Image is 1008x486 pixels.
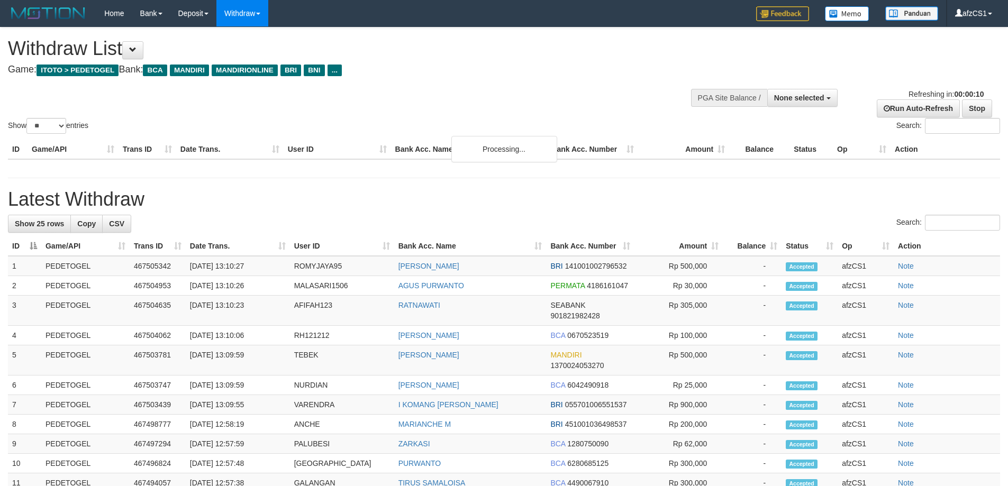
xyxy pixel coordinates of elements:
td: - [723,454,782,473]
span: Copy 055701006551537 to clipboard [565,400,627,409]
a: Run Auto-Refresh [877,99,960,117]
td: - [723,256,782,276]
td: PEDETOGEL [41,434,130,454]
td: - [723,345,782,375]
td: afzCS1 [838,375,894,395]
a: Note [898,281,914,290]
a: MARIANCHE M [398,420,451,428]
td: AFIFAH123 [290,296,394,326]
span: ... [328,65,342,76]
strong: 00:00:10 [954,90,984,98]
td: 10 [8,454,41,473]
td: PEDETOGEL [41,395,130,415]
th: Op: activate to sort column ascending [838,236,894,256]
td: afzCS1 [838,326,894,345]
td: afzCS1 [838,454,894,473]
label: Show entries [8,118,88,134]
span: Copy [77,219,96,228]
th: User ID [284,140,391,159]
span: Accepted [786,332,818,341]
td: afzCS1 [838,415,894,434]
span: Accepted [786,440,818,449]
th: Date Trans.: activate to sort column ascending [186,236,290,256]
span: Accepted [786,401,818,410]
span: Accepted [786,381,818,390]
span: Copy 141001002796532 to clipboard [565,262,627,270]
th: Bank Acc. Number: activate to sort column ascending [546,236,634,256]
td: [DATE] 12:58:19 [186,415,290,434]
span: Copy 451001036498537 to clipboard [565,420,627,428]
span: BRI [550,262,562,270]
td: afzCS1 [838,256,894,276]
th: Status [789,140,833,159]
td: PEDETOGEL [41,375,130,395]
a: Note [898,381,914,389]
th: Status: activate to sort column ascending [782,236,838,256]
a: Note [898,459,914,467]
td: 467504635 [130,296,186,326]
div: PGA Site Balance / [691,89,767,107]
span: Accepted [786,301,818,310]
span: BRI [550,400,562,409]
td: - [723,395,782,415]
a: Note [898,400,914,409]
td: 467497294 [130,434,186,454]
td: - [723,434,782,454]
td: Rp 900,000 [634,395,723,415]
th: Bank Acc. Number [547,140,638,159]
a: Stop [962,99,992,117]
th: Bank Acc. Name: activate to sort column ascending [394,236,547,256]
td: - [723,296,782,326]
td: [DATE] 13:10:26 [186,276,290,296]
a: [PERSON_NAME] [398,351,459,359]
td: [DATE] 13:10:27 [186,256,290,276]
th: Action [891,140,1000,159]
th: ID: activate to sort column descending [8,236,41,256]
td: 467498777 [130,415,186,434]
td: 7 [8,395,41,415]
span: Show 25 rows [15,219,64,228]
span: BCA [550,439,565,448]
div: Processing... [451,136,557,162]
td: 4 [8,326,41,345]
td: PEDETOGEL [41,415,130,434]
th: User ID: activate to sort column ascending [290,236,394,256]
td: PEDETOGEL [41,296,130,326]
span: Accepted [786,420,818,429]
span: BCA [550,459,565,467]
a: Note [898,262,914,270]
td: PALUBESI [290,434,394,454]
td: ROMYJAYA95 [290,256,394,276]
td: afzCS1 [838,296,894,326]
button: None selected [767,89,838,107]
a: [PERSON_NAME] [398,381,459,389]
input: Search: [925,215,1000,231]
td: afzCS1 [838,276,894,296]
td: [DATE] 13:10:06 [186,326,290,345]
td: 467504953 [130,276,186,296]
a: RATNAWATI [398,301,440,309]
span: BCA [143,65,167,76]
th: Action [894,236,1000,256]
td: VARENDRA [290,395,394,415]
a: [PERSON_NAME] [398,262,459,270]
a: Show 25 rows [8,215,71,233]
span: None selected [774,94,824,102]
span: BRI [280,65,301,76]
td: Rp 500,000 [634,345,723,375]
a: AGUS PURWANTO [398,281,464,290]
td: [DATE] 13:10:23 [186,296,290,326]
td: [DATE] 13:09:59 [186,345,290,375]
span: MANDIRI [170,65,209,76]
td: Rp 300,000 [634,454,723,473]
span: BCA [550,331,565,340]
td: Rp 100,000 [634,326,723,345]
span: BCA [550,381,565,389]
span: Copy 6280685125 to clipboard [567,459,609,467]
td: 2 [8,276,41,296]
th: Trans ID: activate to sort column ascending [130,236,186,256]
th: Bank Acc. Name [391,140,548,159]
th: Amount [638,140,729,159]
td: Rp 200,000 [634,415,723,434]
span: PERMATA [550,281,585,290]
